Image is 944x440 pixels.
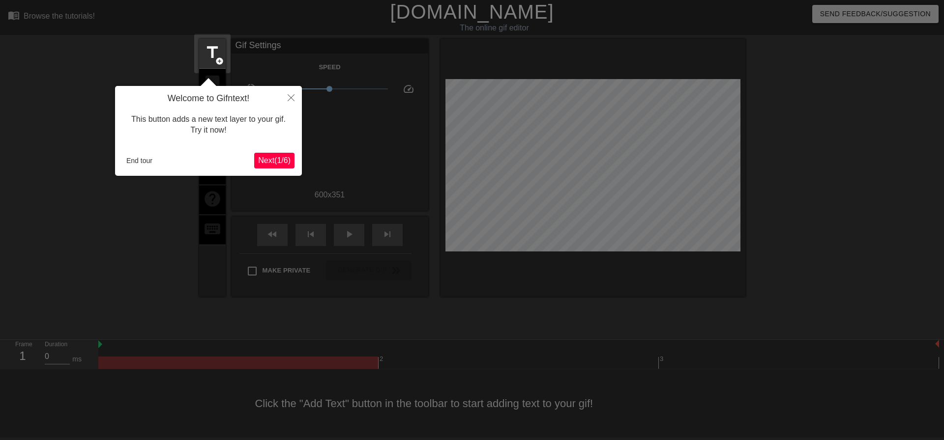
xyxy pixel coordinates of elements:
button: End tour [122,153,156,168]
div: This button adds a new text layer to your gif. Try it now! [122,104,295,146]
span: Next ( 1 / 6 ) [258,156,291,165]
button: Close [280,86,302,109]
h4: Welcome to Gifntext! [122,93,295,104]
button: Next [254,153,295,168]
